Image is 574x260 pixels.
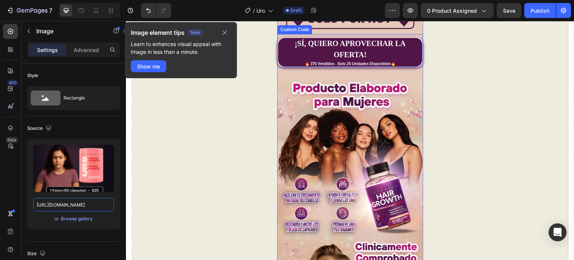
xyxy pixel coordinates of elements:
[33,145,114,192] img: preview-image
[33,198,114,211] input: https://example.com/image.jpg
[27,72,38,79] div: Style
[74,46,99,54] p: Advanced
[531,7,549,15] div: Publish
[7,80,18,86] div: 450
[49,6,52,15] p: 7
[497,3,521,18] button: Save
[421,3,494,18] button: 0 product assigned
[427,7,477,15] span: 0 product assigned
[27,249,47,259] div: Size
[36,27,100,36] p: Image
[61,215,93,222] div: Browse gallery
[27,123,53,134] div: Source
[152,40,296,46] div: 🔥 375 Vendidos - Solo 25 Unidades Disponibles🔥
[55,214,59,223] span: or
[6,137,18,143] div: Beta
[503,7,515,14] span: Save
[153,5,185,12] div: Custom Code
[141,3,171,18] div: Undo/Redo
[549,223,567,241] div: Open Intercom Messenger
[290,7,302,14] span: Draft
[253,7,255,15] span: /
[256,7,265,15] span: Uro
[126,21,574,260] iframe: Design area
[524,3,556,18] button: Publish
[3,3,56,18] button: 7
[61,215,93,223] button: Browse gallery
[64,89,109,107] div: Rectangle
[37,46,58,54] p: Settings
